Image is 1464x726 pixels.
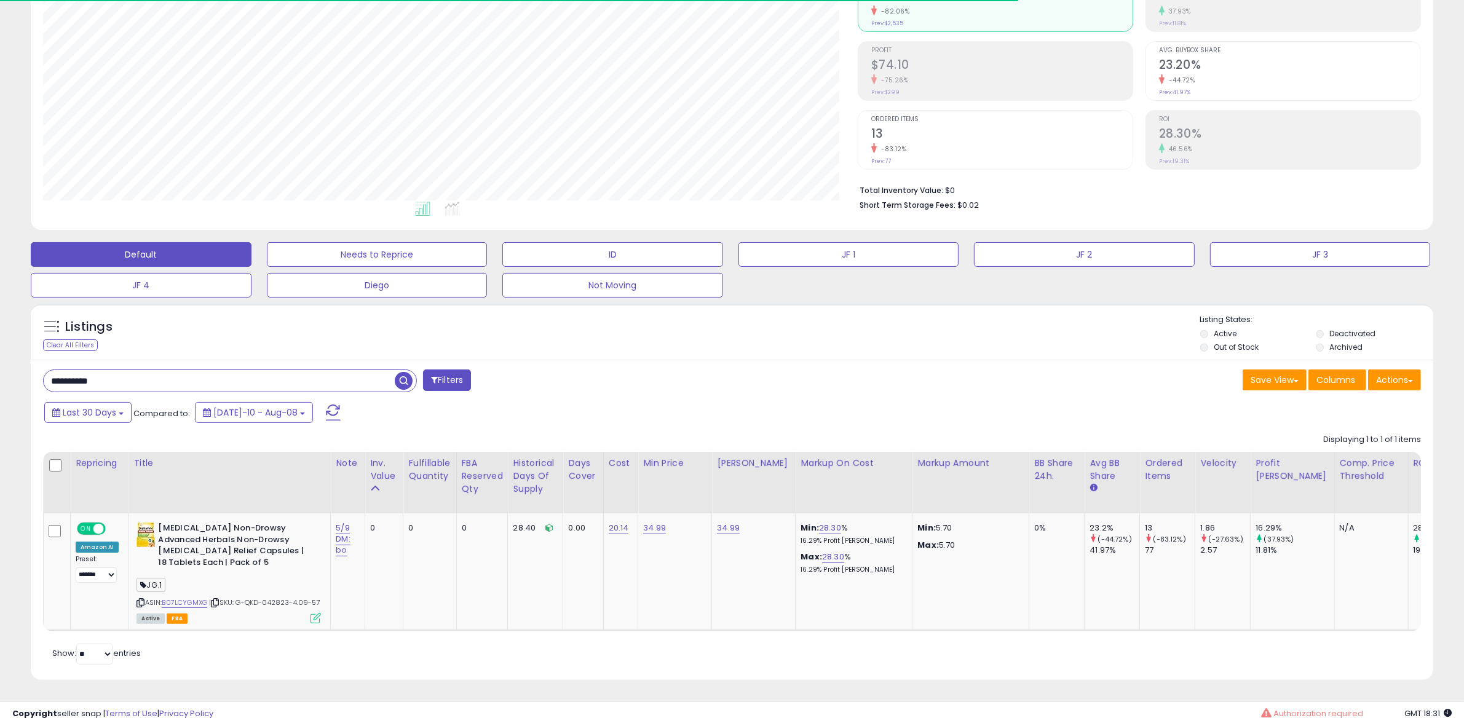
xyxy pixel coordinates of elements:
[1330,342,1363,352] label: Archived
[423,369,471,391] button: Filters
[43,339,98,351] div: Clear All Filters
[1145,523,1195,534] div: 13
[195,402,313,423] button: [DATE]-10 - Aug-08
[76,542,119,553] div: Amazon AI
[871,116,1133,123] span: Ordered Items
[1098,534,1132,544] small: (-44.72%)
[871,58,1133,74] h2: $74.10
[1034,523,1075,534] div: 0%
[1243,369,1307,390] button: Save View
[513,523,553,534] div: 28.40
[78,524,93,534] span: ON
[1209,534,1243,544] small: (-27.63%)
[860,200,956,210] b: Short Term Storage Fees:
[801,522,819,534] b: Min:
[871,89,900,96] small: Prev: $299
[796,452,912,513] th: The percentage added to the cost of goods (COGS) that forms the calculator for Min & Max prices.
[1368,369,1421,390] button: Actions
[801,551,822,562] b: Max:
[1340,457,1403,483] div: Comp. Price Threshold
[1404,708,1452,719] span: 2025-09-8 18:31 GMT
[871,47,1133,54] span: Profit
[133,408,190,419] span: Compared to:
[1308,369,1366,390] button: Columns
[513,457,558,495] div: Historical Days Of Supply
[1090,483,1097,494] small: Avg BB Share.
[1414,457,1458,470] div: ROI
[877,7,910,16] small: -82.06%
[1159,58,1420,74] h2: 23.20%
[609,522,629,534] a: 20.14
[801,566,903,574] p: 16.29% Profit [PERSON_NAME]
[12,708,57,719] strong: Copyright
[1200,523,1250,534] div: 1.86
[1200,314,1433,326] p: Listing States:
[137,614,165,624] span: All listings currently available for purchase on Amazon
[137,523,155,547] img: 51n81TKHMgL._SL40_.jpg
[336,457,360,470] div: Note
[209,598,320,607] span: | SKU: G-QKD-042823-4.09-57
[267,242,488,267] button: Needs to Reprice
[408,523,446,534] div: 0
[137,523,321,622] div: ASIN:
[31,242,251,267] button: Default
[502,242,723,267] button: ID
[801,457,907,470] div: Markup on Cost
[1323,434,1421,446] div: Displaying 1 to 1 of 1 items
[860,185,943,195] b: Total Inventory Value:
[1165,144,1193,154] small: 46.56%
[801,551,903,574] div: %
[1145,545,1195,556] div: 77
[1340,523,1399,534] div: N/A
[917,540,1019,551] p: 5.70
[137,578,165,592] span: JG.1
[336,522,350,556] a: 5/9 DM: bo
[462,523,499,534] div: 0
[871,127,1133,143] h2: 13
[1165,76,1195,85] small: -44.72%
[52,647,141,659] span: Show: entries
[159,708,213,719] a: Privacy Policy
[643,457,706,470] div: Min Price
[1414,545,1463,556] div: 19.31%
[822,551,844,563] a: 28.30
[917,523,1019,534] p: 5.70
[568,457,598,483] div: Days Cover
[1090,457,1134,483] div: Avg BB Share
[1264,534,1294,544] small: (37.93%)
[1330,328,1376,339] label: Deactivated
[819,522,841,534] a: 28.30
[1414,523,1463,534] div: 28.3%
[502,273,723,298] button: Not Moving
[877,76,909,85] small: -75.26%
[1256,523,1334,534] div: 16.29%
[162,598,207,608] a: B07LCYGMXG
[1159,127,1420,143] h2: 28.30%
[1090,523,1139,534] div: 23.2%
[267,273,488,298] button: Diego
[801,537,903,545] p: 16.29% Profit [PERSON_NAME]
[917,457,1024,470] div: Markup Amount
[717,457,790,470] div: [PERSON_NAME]
[1159,89,1190,96] small: Prev: 41.97%
[717,522,740,534] a: 34.99
[1034,457,1079,483] div: BB Share 24h.
[1256,457,1329,483] div: Profit [PERSON_NAME]
[44,402,132,423] button: Last 30 Days
[408,457,451,483] div: Fulfillable Quantity
[1210,242,1431,267] button: JF 3
[609,457,633,470] div: Cost
[974,242,1195,267] button: JF 2
[1273,708,1363,719] span: Authorization required
[1090,545,1139,556] div: 41.97%
[105,708,157,719] a: Terms of Use
[957,199,979,211] span: $0.02
[643,522,666,534] a: 34.99
[1159,157,1189,165] small: Prev: 19.31%
[104,524,124,534] span: OFF
[1159,116,1420,123] span: ROI
[63,406,116,419] span: Last 30 Days
[370,457,398,483] div: Inv. value
[871,157,891,165] small: Prev: 77
[801,523,903,545] div: %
